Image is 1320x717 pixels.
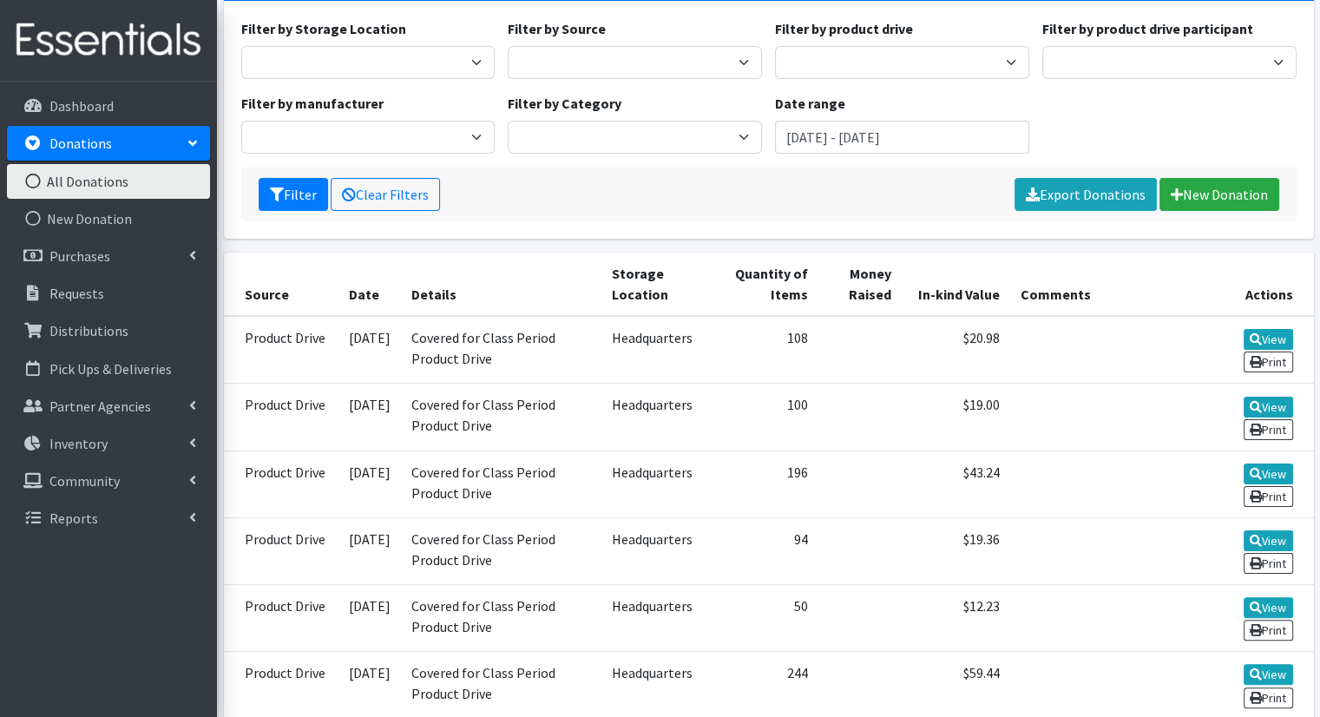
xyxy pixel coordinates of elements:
p: Donations [49,135,112,152]
th: Source [224,253,339,316]
a: Partner Agencies [7,389,210,424]
a: View [1244,597,1293,618]
a: Purchases [7,239,210,273]
a: Print [1244,553,1293,574]
td: Headquarters [601,585,717,652]
td: Headquarters [601,517,717,584]
td: 196 [717,451,818,517]
label: Date range [775,93,845,114]
td: $43.24 [902,451,1010,517]
td: $20.98 [902,316,1010,384]
td: Headquarters [601,384,717,451]
p: Requests [49,285,104,302]
a: View [1244,530,1293,551]
label: Filter by product drive [775,18,913,39]
th: Money Raised [818,253,902,316]
p: Community [49,472,120,490]
a: All Donations [7,164,210,199]
p: Pick Ups & Deliveries [49,360,172,378]
p: Reports [49,510,98,527]
th: Comments [1010,253,1211,316]
input: January 1, 2011 - December 31, 2011 [775,121,1029,154]
td: [DATE] [338,585,401,652]
p: Partner Agencies [49,398,151,415]
td: [DATE] [338,451,401,517]
td: 108 [717,316,818,384]
td: Covered for Class Period Product Drive [401,585,601,652]
img: HumanEssentials [7,11,210,69]
p: Distributions [49,322,128,339]
th: Actions [1211,253,1313,316]
a: Dashboard [7,89,210,123]
button: Filter [259,178,328,211]
a: Donations [7,126,210,161]
a: New Donation [1159,178,1279,211]
a: Inventory [7,426,210,461]
label: Filter by Storage Location [241,18,406,39]
a: Community [7,464,210,498]
td: Headquarters [601,316,717,384]
a: New Donation [7,201,210,236]
a: Pick Ups & Deliveries [7,352,210,386]
a: View [1244,664,1293,685]
td: $19.00 [902,384,1010,451]
p: Purchases [49,247,110,265]
td: [DATE] [338,517,401,584]
a: Print [1244,486,1293,507]
a: View [1244,397,1293,418]
th: Details [401,253,601,316]
a: Export Donations [1015,178,1157,211]
th: Date [338,253,401,316]
td: $12.23 [902,585,1010,652]
p: Dashboard [49,97,114,115]
td: Headquarters [601,451,717,517]
td: Covered for Class Period Product Drive [401,316,601,384]
td: [DATE] [338,316,401,384]
td: 50 [717,585,818,652]
th: In-kind Value [902,253,1010,316]
td: Product Drive [224,585,339,652]
a: Print [1244,352,1293,372]
td: Product Drive [224,517,339,584]
th: Storage Location [601,253,717,316]
td: Product Drive [224,451,339,517]
td: Covered for Class Period Product Drive [401,517,601,584]
td: Product Drive [224,384,339,451]
td: [DATE] [338,384,401,451]
label: Filter by Category [508,93,621,114]
td: Product Drive [224,316,339,384]
label: Filter by manufacturer [241,93,384,114]
a: View [1244,464,1293,484]
a: Print [1244,419,1293,440]
td: $19.36 [902,517,1010,584]
a: Requests [7,276,210,311]
a: Reports [7,501,210,536]
label: Filter by Source [508,18,606,39]
label: Filter by product drive participant [1042,18,1253,39]
td: Covered for Class Period Product Drive [401,451,601,517]
th: Quantity of Items [717,253,818,316]
p: Inventory [49,435,108,452]
td: 100 [717,384,818,451]
a: Clear Filters [331,178,440,211]
td: Covered for Class Period Product Drive [401,384,601,451]
a: Print [1244,620,1293,641]
a: Distributions [7,313,210,348]
td: 94 [717,517,818,584]
a: View [1244,329,1293,350]
a: Print [1244,687,1293,708]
